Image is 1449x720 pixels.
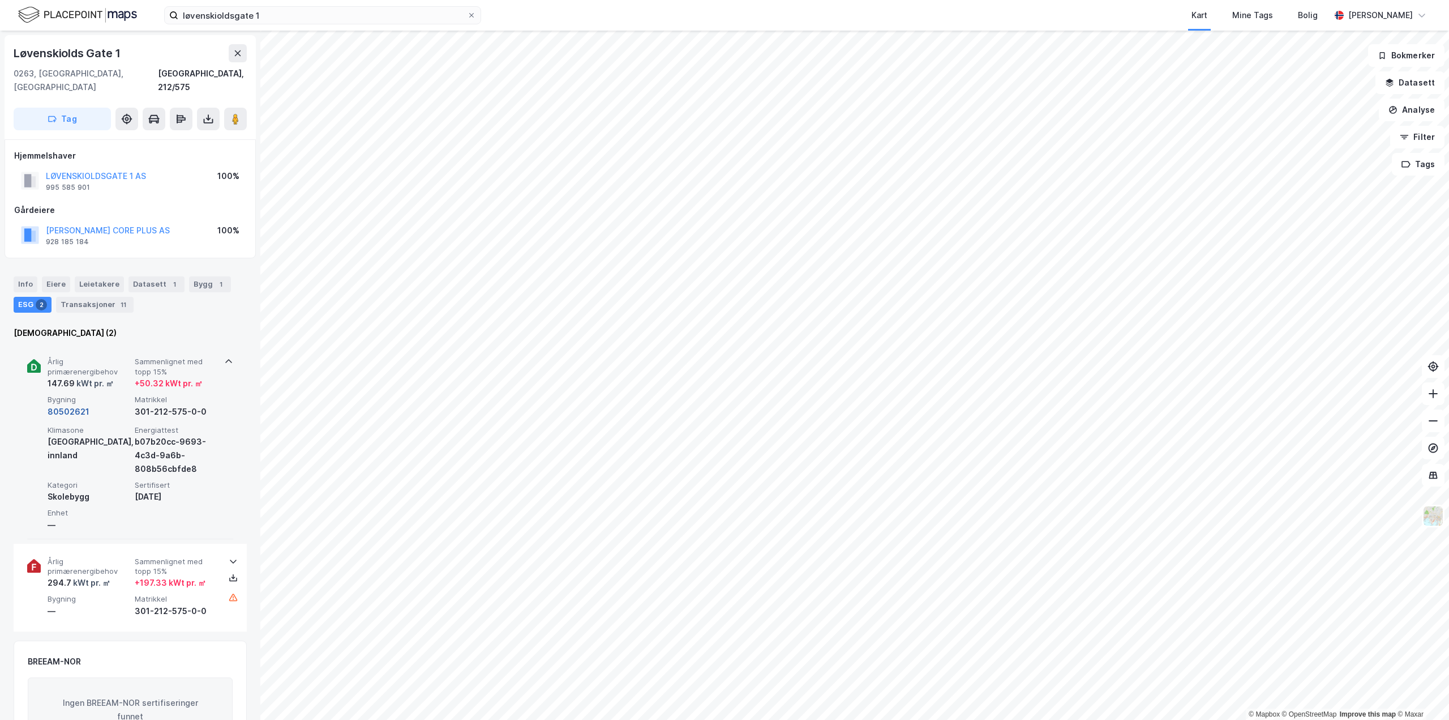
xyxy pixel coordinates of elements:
div: Transaksjoner [56,297,134,313]
div: + 50.32 kWt pr. ㎡ [135,377,203,390]
div: 294.7 [48,576,110,590]
div: Bolig [1298,8,1318,22]
a: Improve this map [1340,710,1396,718]
button: Filter [1390,126,1444,148]
button: Bokmerker [1368,44,1444,67]
div: ESG [14,297,52,313]
div: 100% [217,224,239,237]
span: Energiattest [135,425,217,435]
div: BREEAM-NOR [28,655,81,668]
input: Søk på adresse, matrikkel, gårdeiere, leietakere eller personer [178,7,467,24]
div: kWt pr. ㎡ [71,576,110,590]
div: Info [14,276,37,292]
iframe: Chat Widget [1392,666,1449,720]
a: OpenStreetMap [1282,710,1337,718]
div: 1 [215,279,226,290]
img: logo.f888ab2527a4732fd821a326f86c7f29.svg [18,5,137,25]
div: 1 [169,279,180,290]
div: [GEOGRAPHIC_DATA], 212/575 [158,67,247,94]
div: 147.69 [48,377,114,390]
div: Kart [1191,8,1207,22]
span: Matrikkel [135,594,217,604]
span: Sertifisert [135,480,217,490]
div: [DATE] [135,490,217,504]
div: 995 585 901 [46,183,90,192]
div: 0263, [GEOGRAPHIC_DATA], [GEOGRAPHIC_DATA] [14,67,158,94]
div: [DEMOGRAPHIC_DATA] (2) [14,326,247,340]
div: Datasett [128,276,185,292]
button: Tag [14,108,111,130]
div: [PERSON_NAME] [1348,8,1413,22]
div: [GEOGRAPHIC_DATA], innland [48,435,130,462]
span: Sammenlignet med topp 15% [135,557,217,577]
span: Sammenlignet med topp 15% [135,357,217,377]
div: Kontrollprogram for chat [1392,666,1449,720]
div: kWt pr. ㎡ [75,377,114,390]
div: Skolebygg [48,490,130,504]
span: Kategori [48,480,130,490]
span: Enhet [48,508,130,518]
button: Tags [1392,153,1444,176]
div: Gårdeiere [14,203,246,217]
button: Analyse [1379,99,1444,121]
div: Hjemmelshaver [14,149,246,163]
div: Leietakere [75,276,124,292]
div: 11 [118,299,129,310]
span: Bygning [48,395,130,404]
div: Mine Tags [1232,8,1273,22]
div: + 197.33 kWt pr. ㎡ [135,576,206,590]
div: Eiere [42,276,70,292]
div: 301-212-575-0-0 [135,604,217,618]
div: — [48,604,130,618]
button: Datasett [1375,71,1444,94]
span: Matrikkel [135,395,217,404]
div: b07b20cc-9693-4c3d-9a6b-808b56cbfde8 [135,435,217,476]
div: 301-212-575-0-0 [135,405,217,419]
div: 928 185 184 [46,237,89,246]
div: 2 [36,299,47,310]
button: 80502621 [48,405,89,419]
div: 100% [217,169,239,183]
img: Z [1422,505,1444,527]
div: — [48,518,130,532]
span: Årlig primærenergibehov [48,357,130,377]
span: Klimasone [48,425,130,435]
span: Årlig primærenergibehov [48,557,130,577]
div: Løvenskiolds Gate 1 [14,44,123,62]
a: Mapbox [1249,710,1280,718]
span: Bygning [48,594,130,604]
div: Bygg [189,276,231,292]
